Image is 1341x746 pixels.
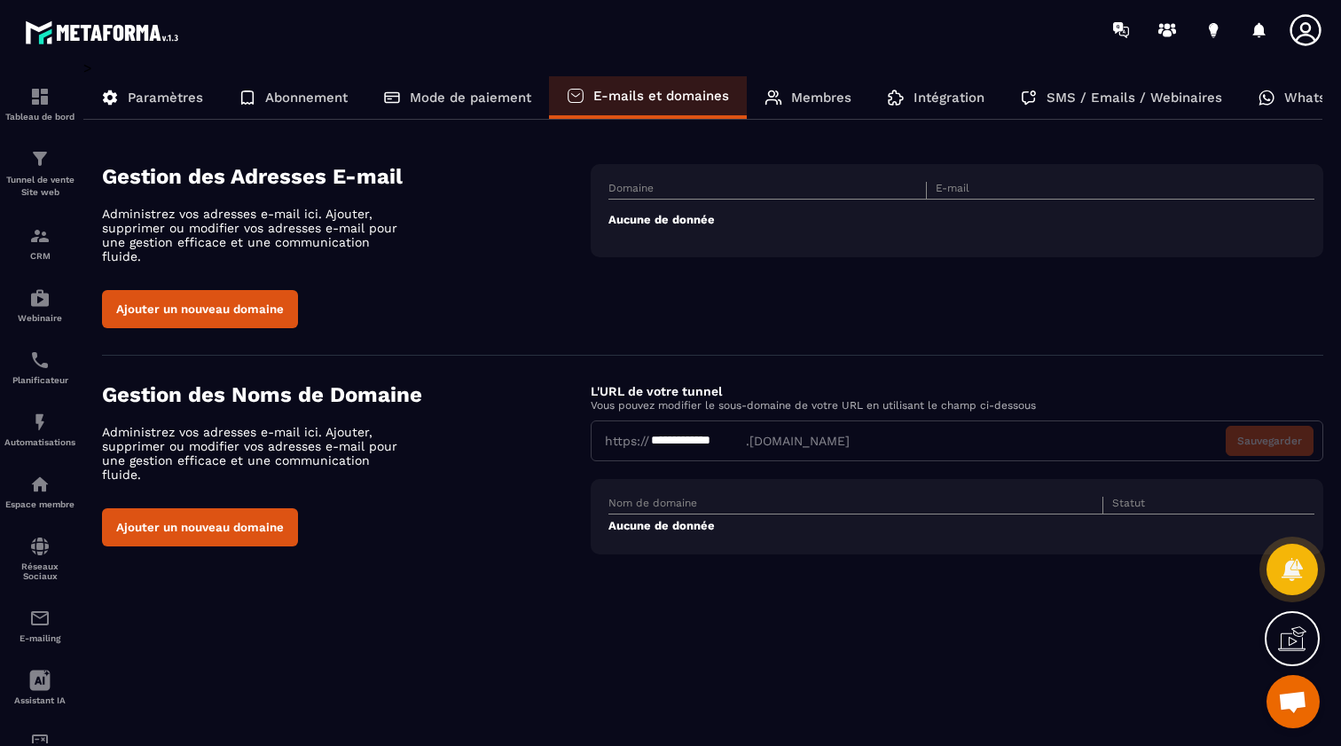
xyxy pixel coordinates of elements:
h4: Gestion des Adresses E-mail [102,164,591,189]
p: Espace membre [4,499,75,509]
h4: Gestion des Noms de Domaine [102,382,591,407]
p: Réseaux Sociaux [4,561,75,581]
button: Ajouter un nouveau domaine [102,290,298,328]
a: social-networksocial-networkRéseaux Sociaux [4,522,75,594]
p: SMS / Emails / Webinaires [1047,90,1222,106]
a: automationsautomationsAutomatisations [4,398,75,460]
th: Domaine [608,182,926,200]
div: > [83,59,1323,581]
p: Paramètres [128,90,203,106]
a: Assistant IA [4,656,75,719]
button: Ajouter un nouveau domaine [102,508,298,546]
a: formationformationTunnel de vente Site web [4,135,75,212]
a: formationformationTableau de bord [4,73,75,135]
img: formation [29,148,51,169]
td: Aucune de donnée [608,200,1314,240]
img: email [29,608,51,629]
p: CRM [4,251,75,261]
p: Planificateur [4,375,75,385]
p: Tableau de bord [4,112,75,122]
p: Tunnel de vente Site web [4,174,75,199]
a: automationsautomationsWebinaire [4,274,75,336]
p: Mode de paiement [410,90,531,106]
p: Assistant IA [4,695,75,705]
td: Aucune de donnée [608,514,1314,538]
p: Intégration [914,90,984,106]
p: Membres [791,90,851,106]
p: E-mails et domaines [593,88,729,104]
img: automations [29,287,51,309]
th: Statut [1102,497,1279,514]
img: scheduler [29,349,51,371]
img: automations [29,474,51,495]
a: formationformationCRM [4,212,75,274]
p: Administrez vos adresses e-mail ici. Ajouter, supprimer ou modifier vos adresses e-mail pour une ... [102,207,412,263]
p: Automatisations [4,437,75,447]
p: Vous pouvez modifier le sous-domaine de votre URL en utilisant le champ ci-dessous [591,399,1323,412]
p: E-mailing [4,633,75,643]
img: automations [29,412,51,433]
a: automationsautomationsEspace membre [4,460,75,522]
img: formation [29,225,51,247]
a: schedulerschedulerPlanificateur [4,336,75,398]
label: L'URL de votre tunnel [591,384,722,398]
p: Webinaire [4,313,75,323]
th: Nom de domaine [608,497,1102,514]
p: Abonnement [265,90,348,106]
img: formation [29,86,51,107]
a: emailemailE-mailing [4,594,75,656]
img: social-network [29,536,51,557]
th: E-mail [926,182,1243,200]
div: Ouvrir le chat [1266,675,1320,728]
p: Administrez vos adresses e-mail ici. Ajouter, supprimer ou modifier vos adresses e-mail pour une ... [102,425,412,482]
img: logo [25,16,184,49]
